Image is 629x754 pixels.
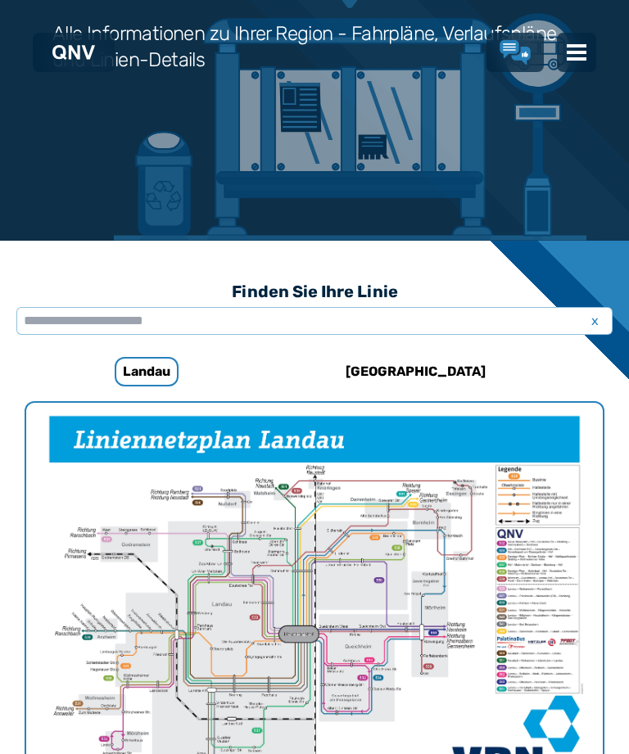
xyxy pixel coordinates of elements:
[38,352,256,391] a: Landau
[500,40,531,65] a: Lob & Kritik
[567,43,586,62] img: menu
[16,273,613,309] h3: Finden Sie Ihre Linie
[52,45,95,60] img: QNV Logo
[583,311,606,331] span: x
[52,20,577,73] h3: Alle Informationen zu Ihrer Region - Fahrpläne, Verlaufspläne und Linien-Details
[306,352,524,391] a: [GEOGRAPHIC_DATA]
[52,39,95,65] a: QNV Logo
[339,359,492,385] h6: [GEOGRAPHIC_DATA]
[115,357,179,386] h6: Landau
